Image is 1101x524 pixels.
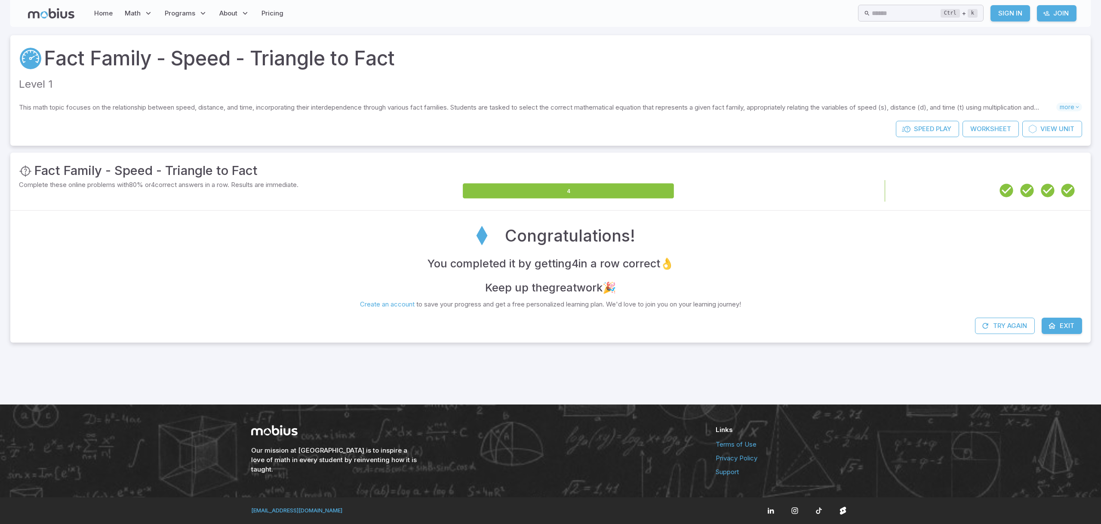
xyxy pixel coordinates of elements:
a: Home [92,3,115,23]
a: Create an account [360,300,415,308]
a: Privacy Policy [716,454,850,463]
h6: Links [716,425,850,435]
div: + [941,8,978,18]
a: Sign In [990,5,1030,21]
span: About [219,9,237,18]
span: Speed [914,124,934,134]
span: Unit [1059,124,1074,134]
a: Terms of Use [716,440,850,449]
button: Try Again [975,318,1035,334]
h4: You completed it by getting 4 in a row correct 👌 [427,255,674,272]
a: Speed/Distance/Time [19,47,42,70]
a: [EMAIL_ADDRESS][DOMAIN_NAME] [251,507,342,514]
a: SpeedPlay [896,121,959,137]
h6: Our mission at [GEOGRAPHIC_DATA] is to inspire a love of math in every student by reinventing how... [251,446,419,474]
h4: Keep up the great work 🎉 [485,279,616,296]
p: Complete these online problems with 80 % or 4 correct answers in a row. Results are immediate. [19,180,461,190]
span: View [1040,124,1057,134]
a: Exit [1042,318,1082,334]
p: This math topic focuses on the relationship between speed, distance, and time, incorporating thei... [19,103,1056,112]
span: Play [936,124,951,134]
a: Worksheet [963,121,1019,137]
h3: Fact Family - Speed - Triangle to Fact [34,161,258,180]
h2: Congratulations! [505,224,635,248]
a: Join [1037,5,1076,21]
a: Pricing [259,3,286,23]
span: Exit [1060,321,1074,331]
a: Support [716,467,850,477]
a: ViewUnit [1022,121,1082,137]
p: to save your progress and get a free personalized learning plan. We'd love to join you on your le... [360,300,741,309]
kbd: Ctrl [941,9,960,18]
span: Math [125,9,141,18]
kbd: k [968,9,978,18]
span: Programs [165,9,195,18]
p: Level 1 [19,77,1082,92]
a: Fact Family - Speed - Triangle to Fact [44,44,395,73]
